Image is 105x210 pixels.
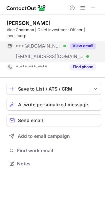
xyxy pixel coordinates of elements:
[70,43,96,49] button: Reveal Button
[17,148,98,154] span: Find work email
[18,118,43,123] span: Send email
[7,159,101,168] button: Notes
[7,20,51,26] div: [PERSON_NAME]
[7,27,101,39] div: Vice Chairman | Chief Investment Officer | Investcorp
[7,115,101,126] button: Send email
[7,146,101,155] button: Find work email
[70,64,96,70] button: Reveal Button
[16,43,61,49] span: ***@[DOMAIN_NAME]
[18,102,88,107] span: AI write personalized message
[7,4,46,12] img: ContactOut v5.3.10
[7,130,101,142] button: Add to email campaign
[18,86,90,92] div: Save to List / ATS / CRM
[7,83,101,95] button: save-profile-one-click
[17,161,98,167] span: Notes
[18,134,70,139] span: Add to email campaign
[7,99,101,111] button: AI write personalized message
[16,53,84,59] span: [EMAIL_ADDRESS][DOMAIN_NAME]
